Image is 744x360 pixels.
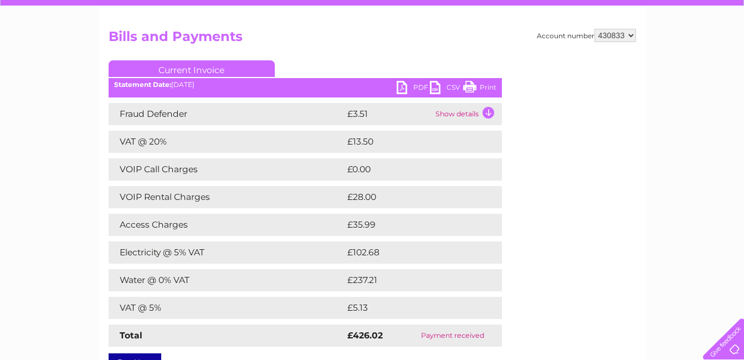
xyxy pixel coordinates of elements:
[345,214,480,236] td: £35.99
[648,47,664,55] a: Blog
[111,6,634,54] div: Clear Business is a trading name of Verastar Limited (registered in [GEOGRAPHIC_DATA] No. 3667643...
[608,47,641,55] a: Telecoms
[345,131,479,153] td: £13.50
[345,241,482,264] td: £102.68
[345,186,480,208] td: £28.00
[109,29,636,50] h2: Bills and Payments
[537,29,636,42] div: Account number
[463,81,496,97] a: Print
[345,158,476,181] td: £0.00
[109,60,275,77] a: Current Invoice
[120,330,142,341] strong: Total
[345,297,474,319] td: £5.13
[26,29,83,63] img: logo.png
[345,269,481,291] td: £237.21
[109,158,345,181] td: VOIP Call Charges
[109,241,345,264] td: Electricity @ 5% VAT
[670,47,697,55] a: Contact
[114,80,171,89] b: Statement Date:
[109,214,345,236] td: Access Charges
[549,47,570,55] a: Water
[433,103,502,125] td: Show details
[109,186,345,208] td: VOIP Rental Charges
[109,131,345,153] td: VAT @ 20%
[109,269,345,291] td: Water @ 0% VAT
[430,81,463,97] a: CSV
[109,297,345,319] td: VAT @ 5%
[347,330,383,341] strong: £426.02
[397,81,430,97] a: PDF
[109,103,345,125] td: Fraud Defender
[707,47,733,55] a: Log out
[403,325,502,347] td: Payment received
[345,103,433,125] td: £3.51
[535,6,612,19] a: 0333 014 3131
[577,47,601,55] a: Energy
[109,81,502,89] div: [DATE]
